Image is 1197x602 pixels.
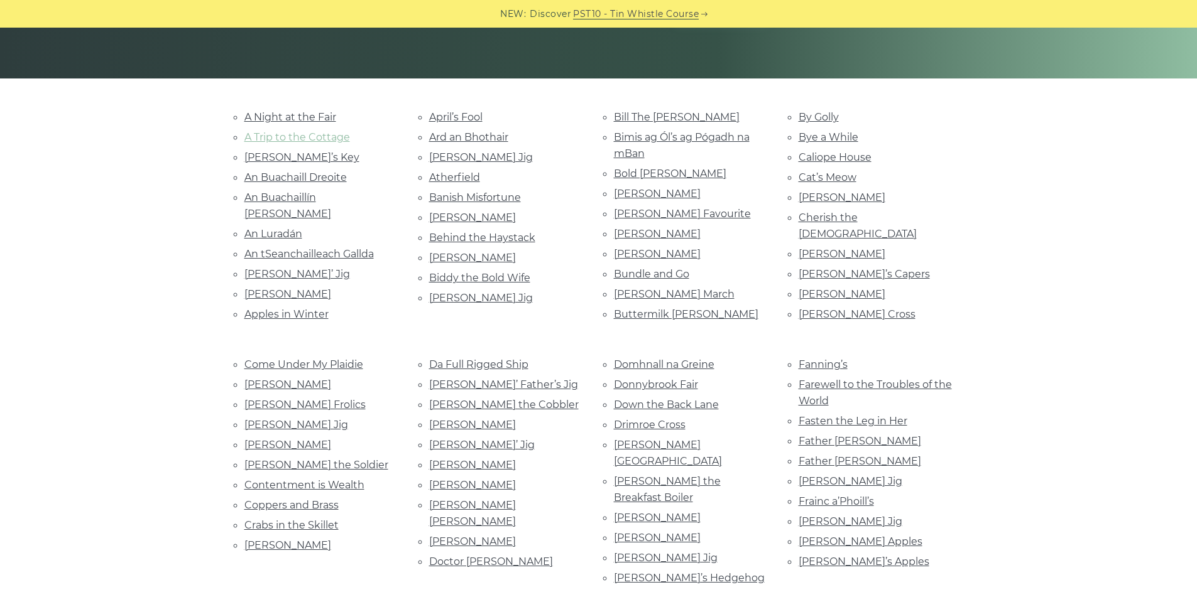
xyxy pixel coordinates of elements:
a: [PERSON_NAME] [614,228,701,240]
a: A Night at the Fair [244,111,336,123]
a: PST10 - Tin Whistle Course [573,7,699,21]
span: Discover [530,7,571,21]
a: [PERSON_NAME] [429,252,516,264]
a: Biddy the Bold Wife [429,272,530,284]
a: [PERSON_NAME] the Cobbler [429,399,579,411]
a: [PERSON_NAME] Apples [799,535,922,547]
a: [PERSON_NAME]’s Hedgehog [614,572,765,584]
a: [PERSON_NAME]’s Capers [799,268,930,280]
a: [PERSON_NAME] [244,439,331,451]
a: [PERSON_NAME] Cross [799,308,916,320]
a: An Buachaill Dreoite [244,171,347,183]
a: [PERSON_NAME] Jig [429,151,533,163]
a: By Golly [799,111,839,123]
a: Farewell to the Troubles of the World [799,379,952,407]
a: Caliope House [799,151,872,163]
a: [PERSON_NAME] [429,479,516,491]
a: Apples in Winter [244,308,329,320]
a: Come Under My Plaidie [244,358,363,370]
a: [PERSON_NAME] [429,419,516,431]
a: Behind the Haystack [429,232,535,244]
a: [PERSON_NAME] [244,539,331,551]
a: [PERSON_NAME] Favourite [614,208,751,220]
a: Donnybrook Fair [614,379,698,390]
a: Bill The [PERSON_NAME] [614,111,740,123]
a: An Buachaillín [PERSON_NAME] [244,191,331,220]
a: Fanning’s [799,358,848,370]
a: Crabs in the Skillet [244,519,339,531]
a: Fasten the Leg in Her [799,415,907,427]
a: A Trip to the Cottage [244,131,350,143]
a: [PERSON_NAME] [614,532,701,544]
a: [PERSON_NAME] [244,288,331,300]
a: [PERSON_NAME] Jig [799,475,902,487]
a: [PERSON_NAME] [614,188,701,200]
a: [PERSON_NAME] Jig [799,515,902,527]
a: [PERSON_NAME] [799,248,885,260]
a: [PERSON_NAME] March [614,288,735,300]
a: Ard an Bhothair [429,131,508,143]
a: Frainc a’Phoill’s [799,495,874,507]
a: [PERSON_NAME] [614,512,701,524]
a: [PERSON_NAME] the Breakfast Boiler [614,475,721,503]
a: Drimroe Cross [614,419,686,431]
a: [PERSON_NAME] Jig [244,419,348,431]
a: Down the Back Lane [614,399,719,411]
a: Bimis ag Ól’s ag Pógadh na mBan [614,131,750,159]
a: [PERSON_NAME] [429,459,516,471]
a: [PERSON_NAME]’ Father’s Jig [429,379,578,390]
a: Cat’s Meow [799,171,856,183]
a: [PERSON_NAME] Frolics [244,399,366,411]
a: [PERSON_NAME]’ Jig [429,439,535,451]
a: [PERSON_NAME] [429,212,516,223]
a: April’s Fool [429,111,483,123]
a: Contentment is Wealth [244,479,364,491]
a: [PERSON_NAME]’ Jig [244,268,350,280]
a: An tSeanchailleach Gallda [244,248,374,260]
a: Bye a While [799,131,858,143]
a: [PERSON_NAME] [PERSON_NAME] [429,499,516,527]
a: Banish Misfortune [429,191,521,203]
a: [PERSON_NAME] [799,191,885,203]
a: [PERSON_NAME] [799,288,885,300]
a: [PERSON_NAME] Jig [429,292,533,304]
a: Buttermilk [PERSON_NAME] [614,308,758,320]
a: Domhnall na Greine [614,358,714,370]
a: Doctor [PERSON_NAME] [429,556,553,567]
a: Cherish the [DEMOGRAPHIC_DATA] [799,212,917,240]
a: [PERSON_NAME] [244,379,331,390]
a: [PERSON_NAME][GEOGRAPHIC_DATA] [614,439,722,467]
a: [PERSON_NAME] the Soldier [244,459,388,471]
a: Father [PERSON_NAME] [799,455,921,467]
a: Atherfield [429,171,480,183]
a: [PERSON_NAME]’s Key [244,151,359,163]
span: NEW: [500,7,526,21]
a: Father [PERSON_NAME] [799,435,921,447]
a: Bold [PERSON_NAME] [614,168,726,180]
a: [PERSON_NAME] Jig [614,552,718,564]
a: Coppers and Brass [244,499,339,511]
a: Da Full Rigged Ship [429,358,528,370]
a: [PERSON_NAME] [614,248,701,260]
a: An Luradán [244,228,302,240]
a: [PERSON_NAME]’s Apples [799,556,929,567]
a: [PERSON_NAME] [429,535,516,547]
a: Bundle and Go [614,268,689,280]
